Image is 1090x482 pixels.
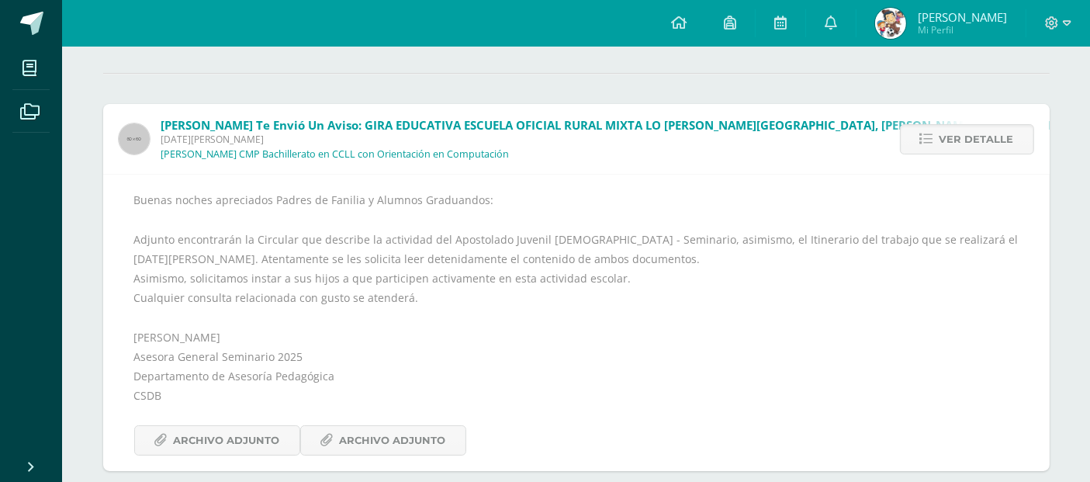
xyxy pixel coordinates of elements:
[161,148,510,161] p: [PERSON_NAME] CMP Bachillerato en CCLL con Orientación en Computación
[340,426,446,455] span: Archivo Adjunto
[939,125,1014,154] span: Ver detalle
[134,425,300,456] a: Archivo Adjunto
[174,426,280,455] span: Archivo Adjunto
[134,190,1019,455] div: Buenas noches apreciados Padres de Fanilia y Alumnos Graduandos: Adjunto encontrarán la Circular ...
[875,8,906,39] img: 792738db7231e9fbb8131b013623788e.png
[918,9,1007,25] span: [PERSON_NAME]
[918,23,1007,36] span: Mi Perfil
[119,123,150,154] img: 60x60
[300,425,466,456] a: Archivo Adjunto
